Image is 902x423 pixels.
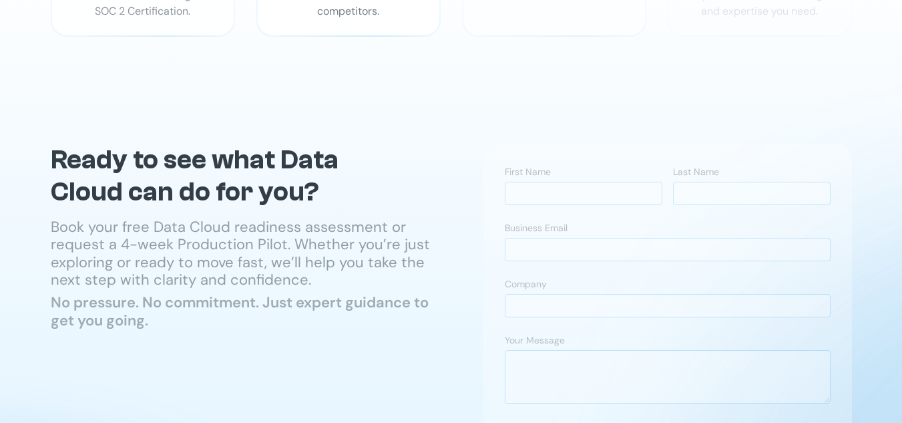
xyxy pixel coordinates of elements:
div: Your Message [505,333,831,350]
h2: Ready to see what Data Cloud can do for you? [51,144,411,208]
p: Book your free Data Cloud readiness assessment or request a 4-week Production Pilot. Whether you’... [51,219,441,289]
span: No pressure. No commitment. Just expert guidance to get you going. [51,293,429,329]
div: Last Name [673,165,831,182]
div: First Name [505,165,662,182]
div: Business Email [505,221,831,238]
div: Company [505,277,831,294]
